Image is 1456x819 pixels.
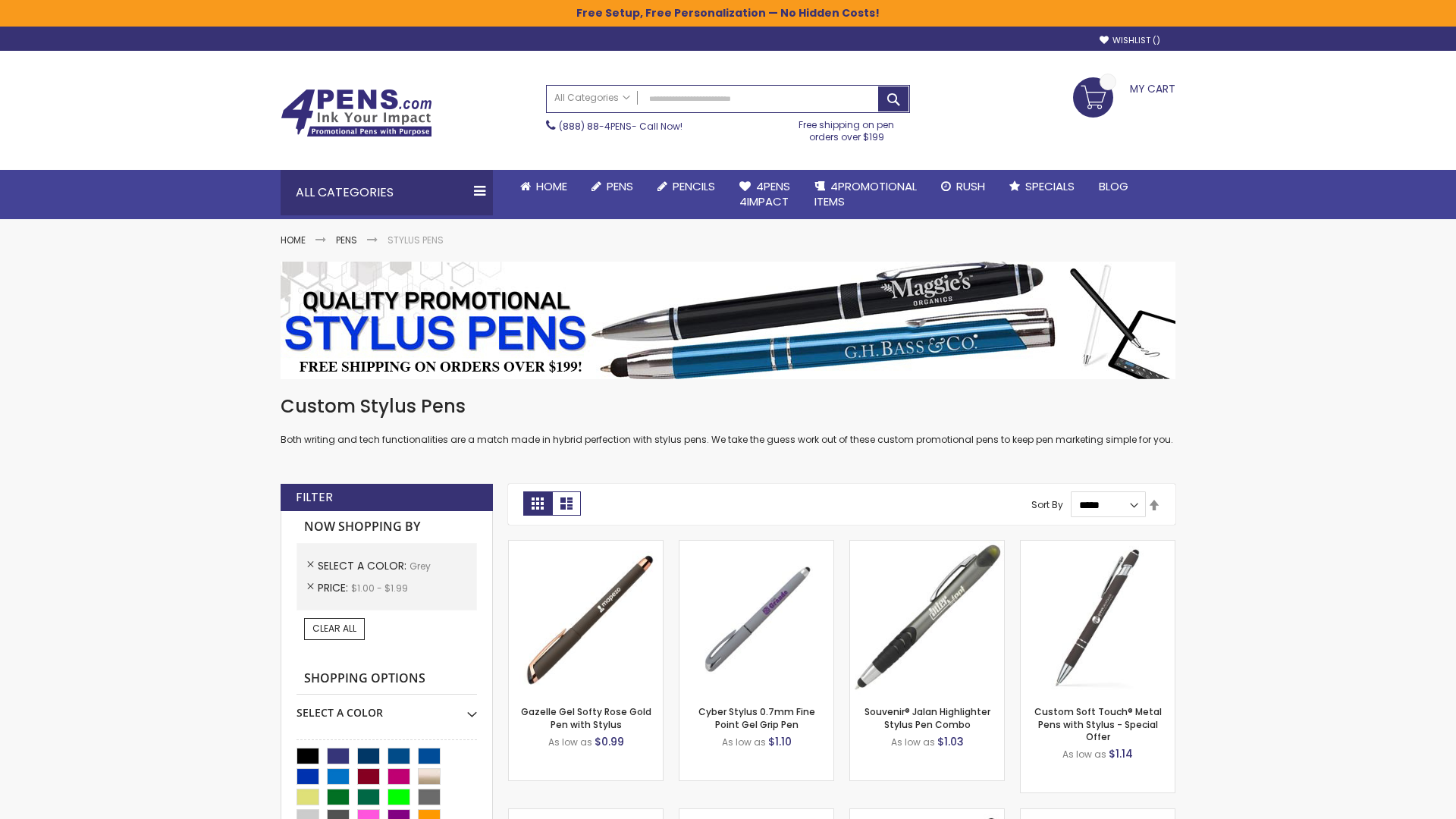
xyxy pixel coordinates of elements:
[509,540,663,553] a: Gazelle Gel Softy Rose Gold Pen with Stylus-Grey
[739,178,790,209] span: 4Pens 4impact
[536,178,567,194] span: Home
[304,618,365,639] a: Clear All
[698,705,815,730] a: Cyber Stylus 0.7mm Fine Point Gel Grip Pen
[1031,498,1063,511] label: Sort By
[559,120,682,133] span: - Call Now!
[547,86,638,111] a: All Categories
[318,558,409,573] span: Select A Color
[559,120,632,133] a: (888) 88-4PENS
[281,394,1175,447] div: Both writing and tech functionalities are a match made in hybrid perfection with stylus pens. We ...
[521,705,651,730] a: Gazelle Gel Softy Rose Gold Pen with Stylus
[727,170,802,219] a: 4Pens4impact
[1109,746,1133,761] span: $1.14
[1021,541,1175,695] img: Custom Soft Touch® Metal Pens with Stylus-Grey
[850,540,1004,553] a: Souvenir® Jalan Highlighter Stylus Pen Combo-Grey
[523,491,552,516] strong: Grid
[937,734,964,749] span: $1.03
[297,511,477,543] strong: Now Shopping by
[1025,178,1075,194] span: Specials
[814,178,917,209] span: 4PROMOTIONAL ITEMS
[296,489,333,506] strong: Filter
[673,178,715,194] span: Pencils
[1062,748,1106,761] span: As low as
[864,705,990,730] a: Souvenir® Jalan Highlighter Stylus Pen Combo
[1034,705,1162,742] a: Custom Soft Touch® Metal Pens with Stylus - Special Offer
[1100,35,1160,46] a: Wishlist
[607,178,633,194] span: Pens
[679,540,833,553] a: Cyber Stylus 0.7mm Fine Point Gel Grip Pen-Grey
[1021,540,1175,553] a: Custom Soft Touch® Metal Pens with Stylus-Grey
[297,695,477,720] div: Select A Color
[508,170,579,203] a: Home
[997,170,1087,203] a: Specials
[768,734,792,749] span: $1.10
[850,541,1004,695] img: Souvenir® Jalan Highlighter Stylus Pen Combo-Grey
[312,622,356,635] span: Clear All
[956,178,985,194] span: Rush
[579,170,645,203] a: Pens
[297,663,477,695] strong: Shopping Options
[645,170,727,203] a: Pencils
[281,170,493,215] div: All Categories
[388,234,444,246] strong: Stylus Pens
[281,262,1175,379] img: Stylus Pens
[891,736,935,748] span: As low as
[722,736,766,748] span: As low as
[595,734,624,749] span: $0.99
[548,736,592,748] span: As low as
[281,394,1175,419] h1: Custom Stylus Pens
[318,580,351,595] span: Price
[336,234,357,246] a: Pens
[802,170,929,219] a: 4PROMOTIONALITEMS
[281,89,432,137] img: 4Pens Custom Pens and Promotional Products
[351,582,408,595] span: $1.00 - $1.99
[281,234,306,246] a: Home
[929,170,997,203] a: Rush
[679,541,833,695] img: Cyber Stylus 0.7mm Fine Point Gel Grip Pen-Grey
[409,560,431,573] span: Grey
[1099,178,1128,194] span: Blog
[1087,170,1141,203] a: Blog
[554,92,630,104] span: All Categories
[509,541,663,695] img: Gazelle Gel Softy Rose Gold Pen with Stylus-Grey
[783,113,911,143] div: Free shipping on pen orders over $199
